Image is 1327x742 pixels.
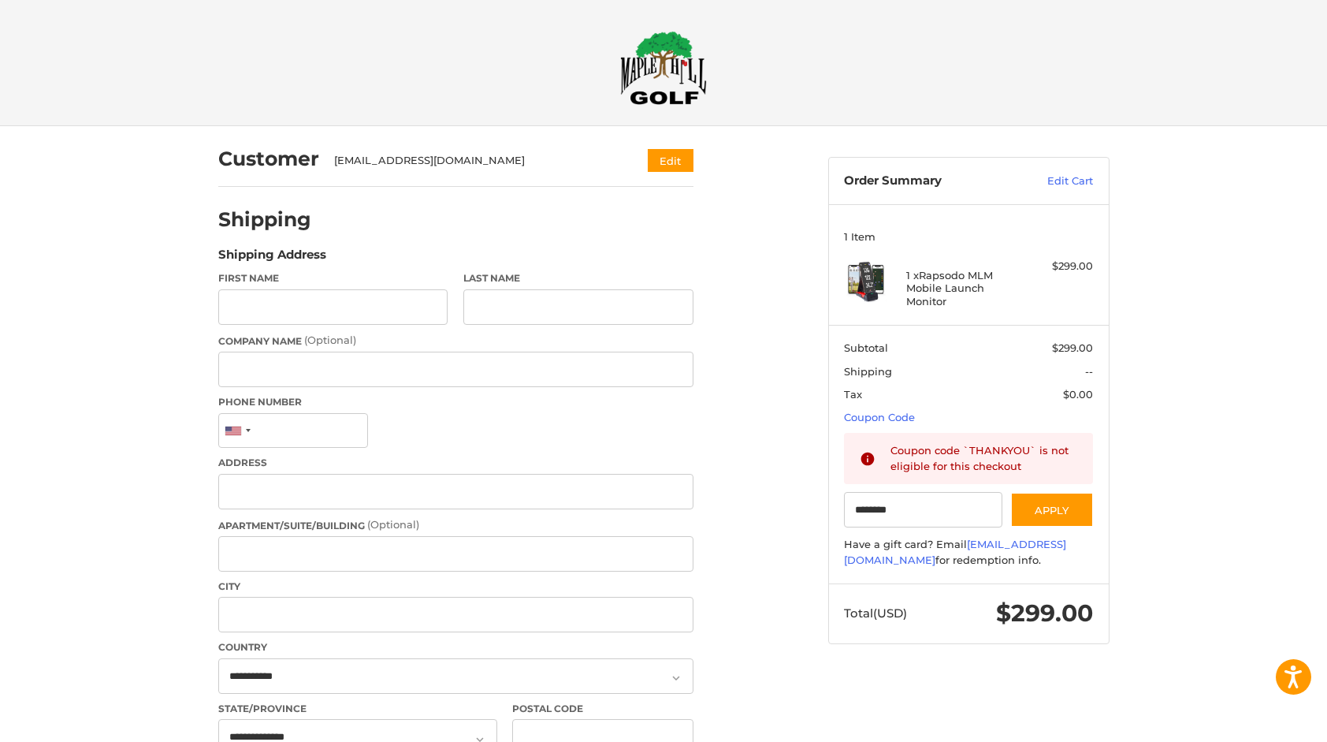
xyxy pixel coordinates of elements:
label: First Name [218,271,448,285]
label: Postal Code [512,702,693,716]
span: Tax [844,388,862,401]
div: Have a gift card? Email for redemption info. [844,537,1093,568]
span: Shipping [844,365,892,378]
button: Apply [1010,492,1094,528]
div: [EMAIL_ADDRESS][DOMAIN_NAME] [334,153,617,169]
h2: Shipping [218,207,311,232]
span: $299.00 [1052,341,1093,354]
input: Gift Certificate or Coupon Code [844,492,1002,528]
legend: Shipping Address [218,246,326,271]
label: State/Province [218,702,497,716]
label: Country [218,640,693,654]
span: Subtotal [844,341,888,354]
h2: Customer [218,147,319,171]
label: Address [218,456,693,470]
a: Coupon Code [844,411,915,423]
h4: 1 x Rapsodo MLM Mobile Launch Monitor [906,269,1027,308]
small: (Optional) [367,518,419,531]
h3: 1 Item [844,230,1093,243]
span: $0.00 [1063,388,1093,401]
label: Apartment/Suite/Building [218,517,693,533]
label: Company Name [218,333,693,349]
a: Edit Cart [1013,173,1093,189]
label: Last Name [463,271,693,285]
div: United States: +1 [219,414,255,448]
button: Edit [648,149,693,172]
div: $299.00 [1031,259,1093,274]
div: Coupon code `THANKYOU` is not eligible for this checkout [890,443,1078,474]
label: Phone Number [218,395,693,409]
small: (Optional) [304,334,356,346]
img: Maple Hill Golf [620,31,707,105]
a: [EMAIL_ADDRESS][DOMAIN_NAME] [844,538,1066,566]
span: -- [1085,365,1093,378]
label: City [218,580,693,594]
span: Total (USD) [844,606,907,621]
h3: Order Summary [844,173,1013,189]
span: $299.00 [996,598,1093,628]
